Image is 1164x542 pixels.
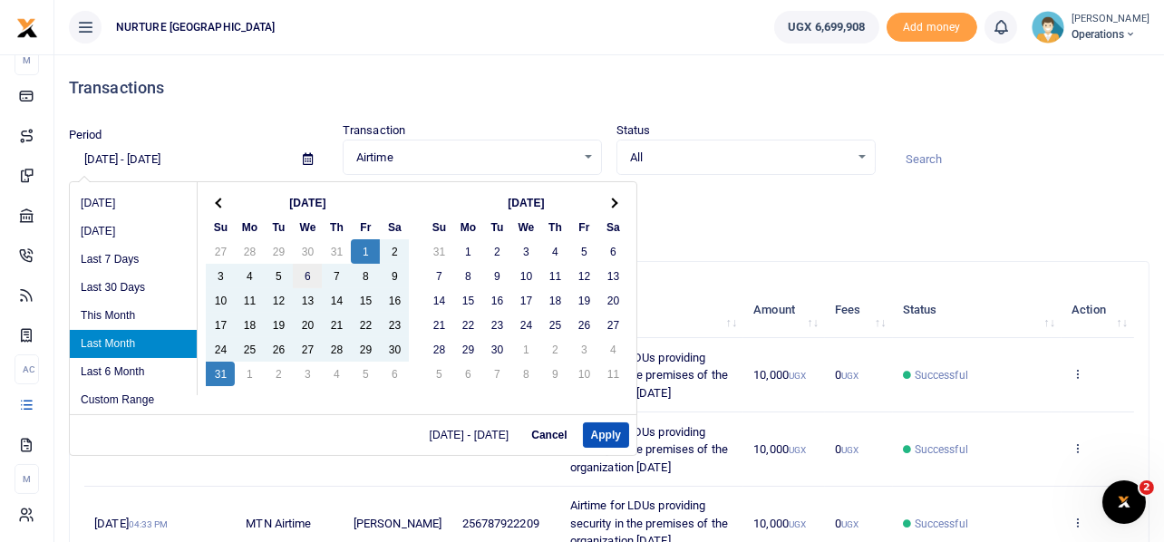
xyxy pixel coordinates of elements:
[835,368,858,382] span: 0
[424,362,453,386] td: 5
[293,215,322,239] th: We
[511,215,540,239] th: We
[70,246,197,274] li: Last 7 Days
[774,11,878,44] a: UGX 6,699,908
[835,442,858,456] span: 0
[598,264,627,288] td: 13
[380,215,409,239] th: Sa
[887,13,977,43] span: Add money
[129,519,169,529] small: 04:33 PM
[322,215,351,239] th: Th
[569,288,598,313] td: 19
[15,464,39,494] li: M
[293,313,322,337] td: 20
[453,313,482,337] td: 22
[511,288,540,313] td: 17
[570,351,728,400] span: Airtime for LDUs providing security in the premises of the organization [DATE]
[70,218,197,246] li: [DATE]
[1062,282,1134,338] th: Action: activate to sort column ascending
[264,337,293,362] td: 26
[206,288,235,313] td: 10
[753,442,806,456] span: 10,000
[235,362,264,386] td: 1
[430,430,517,440] span: [DATE] - [DATE]
[235,264,264,288] td: 4
[482,215,511,239] th: Tu
[453,215,482,239] th: Mo
[453,239,482,264] td: 1
[322,288,351,313] td: 14
[616,121,651,140] label: Status
[70,274,197,302] li: Last 30 Days
[482,264,511,288] td: 9
[482,288,511,313] td: 16
[16,20,38,34] a: logo-small logo-large logo-large
[453,288,482,313] td: 15
[109,19,283,35] span: NURTURE [GEOGRAPHIC_DATA]
[569,215,598,239] th: Fr
[453,190,598,215] th: [DATE]
[70,330,197,358] li: Last Month
[343,121,405,140] label: Transaction
[1032,11,1149,44] a: profile-user [PERSON_NAME] Operations
[15,354,39,384] li: Ac
[264,264,293,288] td: 5
[206,215,235,239] th: Su
[356,149,576,167] span: Airtime
[69,144,288,175] input: select period
[293,264,322,288] td: 6
[511,313,540,337] td: 24
[235,313,264,337] td: 18
[424,239,453,264] td: 31
[424,313,453,337] td: 21
[264,239,293,264] td: 29
[598,313,627,337] td: 27
[206,264,235,288] td: 3
[380,239,409,264] td: 2
[293,337,322,362] td: 27
[788,18,865,36] span: UGX 6,699,908
[743,282,825,338] th: Amount: activate to sort column ascending
[206,239,235,264] td: 27
[15,45,39,75] li: M
[351,264,380,288] td: 8
[94,517,168,530] span: [DATE]
[322,264,351,288] td: 7
[598,362,627,386] td: 11
[598,215,627,239] th: Sa
[380,264,409,288] td: 9
[322,239,351,264] td: 31
[235,337,264,362] td: 25
[206,313,235,337] td: 17
[264,215,293,239] th: Tu
[424,215,453,239] th: Su
[887,13,977,43] li: Toup your wallet
[511,239,540,264] td: 3
[841,371,858,381] small: UGX
[753,517,806,530] span: 10,000
[569,264,598,288] td: 12
[380,313,409,337] td: 23
[598,239,627,264] td: 6
[753,368,806,382] span: 10,000
[890,144,1149,175] input: Search
[1072,12,1149,27] small: [PERSON_NAME]
[235,215,264,239] th: Mo
[380,362,409,386] td: 6
[598,337,627,362] td: 4
[630,149,849,167] span: All
[1102,480,1146,524] iframe: Intercom live chat
[825,282,893,338] th: Fees: activate to sort column ascending
[540,337,569,362] td: 2
[569,239,598,264] td: 5
[583,422,629,448] button: Apply
[540,288,569,313] td: 18
[789,519,806,529] small: UGX
[569,362,598,386] td: 10
[540,362,569,386] td: 9
[424,337,453,362] td: 28
[380,337,409,362] td: 30
[70,189,197,218] li: [DATE]
[462,517,539,530] span: 256787922209
[351,362,380,386] td: 5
